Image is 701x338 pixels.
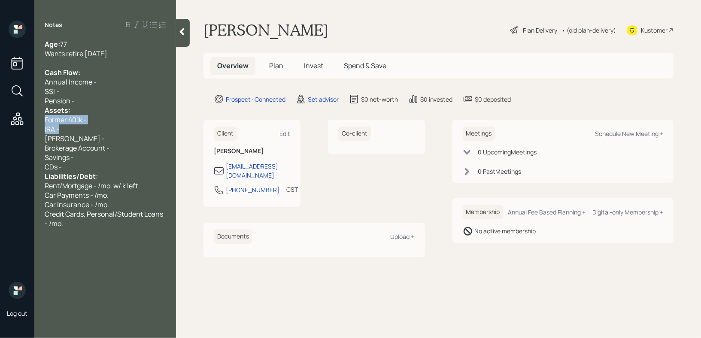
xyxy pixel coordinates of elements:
div: 0 Upcoming Meeting s [478,148,537,157]
div: • (old plan-delivery) [561,26,616,35]
span: Brokerage Account - [45,143,109,153]
div: Log out [7,309,27,317]
div: $0 deposited [475,95,511,104]
div: [PHONE_NUMBER] [226,185,279,194]
span: Spend & Save [344,61,386,70]
span: Car Insurance - /mo. [45,200,109,209]
span: Rent/Mortgage - /mo. w/ k left [45,181,138,190]
h6: [PERSON_NAME] [214,148,290,155]
span: Cash Flow: [45,68,80,77]
h6: Membership [463,205,504,219]
span: Overview [217,61,249,70]
div: Prospect · Connected [226,95,285,104]
span: CDs - [45,162,62,172]
div: Schedule New Meeting + [595,130,663,138]
div: Set advisor [308,95,339,104]
span: Car Payments - /mo. [45,190,109,200]
h6: Co-client [338,127,371,141]
div: Upload + [391,232,415,241]
span: Plan [269,61,283,70]
span: IRA - [45,124,59,134]
div: Plan Delivery [523,26,557,35]
span: Liabilities/Debt: [45,172,98,181]
span: Assets: [45,106,70,115]
div: Kustomer [641,26,668,35]
div: [EMAIL_ADDRESS][DOMAIN_NAME] [226,162,290,180]
h1: [PERSON_NAME] [203,21,328,39]
span: [PERSON_NAME] - [45,134,105,143]
span: Age: [45,39,60,49]
span: Annual Income - [45,77,97,87]
div: No active membership [475,226,536,235]
h6: Meetings [463,127,495,141]
h6: Documents [214,229,252,244]
div: Annual Fee Based Planning + [508,208,586,216]
span: Invest [304,61,323,70]
div: 0 Past Meeting s [478,167,522,176]
span: Former 401k - [45,115,87,124]
div: $0 net-worth [361,95,398,104]
div: $0 invested [420,95,452,104]
div: Edit [279,130,290,138]
span: 77 [60,39,67,49]
h6: Client [214,127,237,141]
span: Credit Cards, Personal/Student Loans - /mo. [45,209,164,228]
div: CST [286,185,298,194]
span: Wants retire [DATE] [45,49,107,58]
span: Pension - [45,96,75,106]
div: Digital-only Membership + [592,208,663,216]
span: SSI - [45,87,59,96]
span: Savings - [45,153,74,162]
img: retirable_logo.png [9,282,26,299]
label: Notes [45,21,62,29]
